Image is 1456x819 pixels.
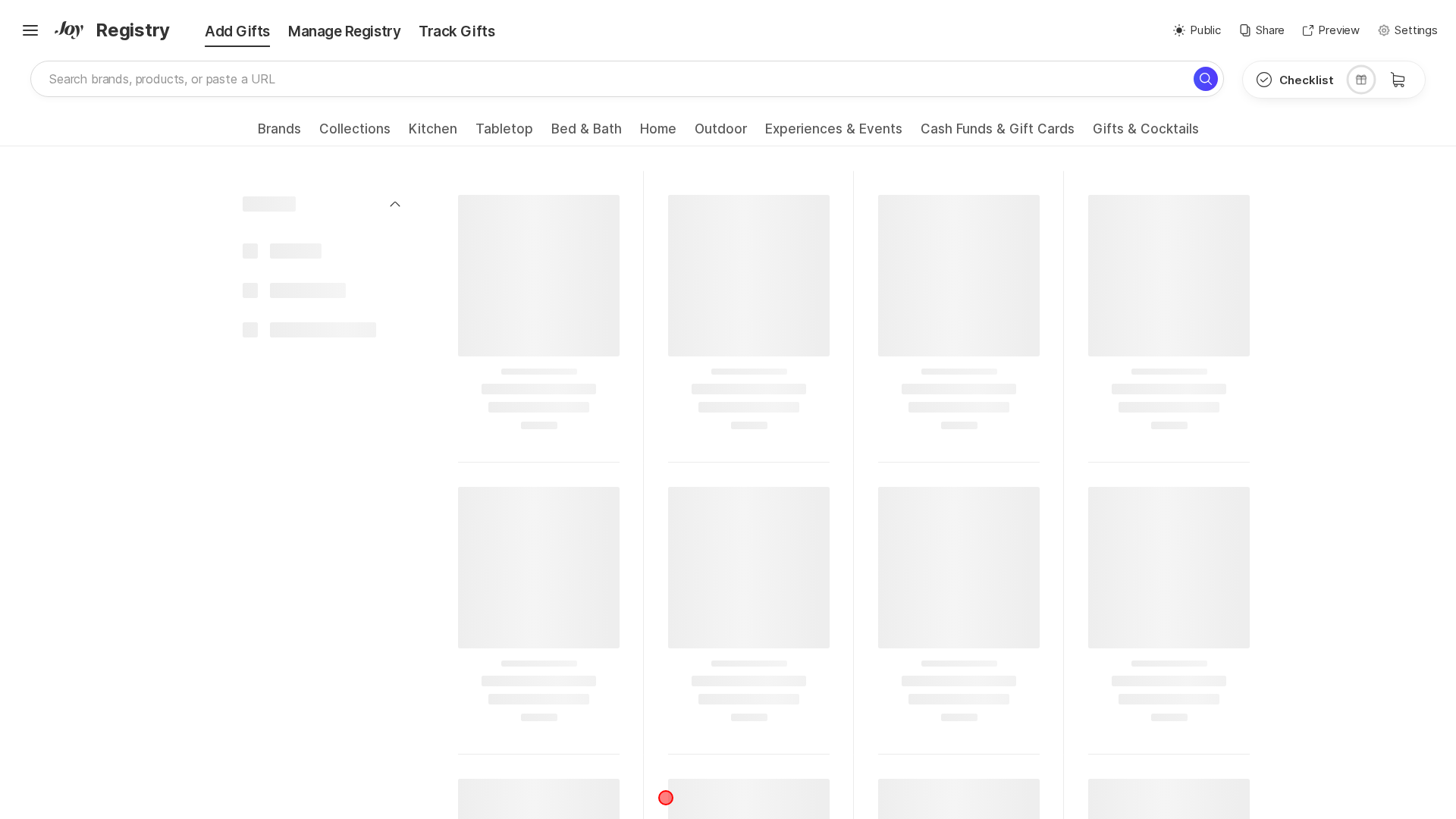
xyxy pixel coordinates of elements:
button: Public [1173,22,1221,39]
button: Share [1239,22,1285,39]
p: Public [1190,22,1221,39]
a: Experiences & Events [765,121,902,146]
span: Registry [96,17,170,44]
p: Preview [1318,22,1360,39]
a: Home [640,121,676,146]
button: Checklist [1243,61,1346,98]
button: Search for [1194,67,1218,91]
a: Collections [319,121,391,146]
div: Track Gifts [409,21,504,42]
div: Manage Registry [279,21,409,42]
a: Outdoor [695,121,747,146]
a: Brands [258,121,301,146]
button: Settings [1378,22,1438,39]
a: Cash Funds & Gift Cards [921,121,1075,146]
button: Preview [1303,22,1360,39]
a: Tabletop [475,121,533,146]
a: Bed & Bath [551,121,622,146]
div: Add Gifts [174,21,279,42]
a: Kitchen [409,121,457,146]
p: Share [1256,22,1285,39]
a: Gifts & Cocktails [1093,121,1199,146]
input: Search brands, products, or paste a URL [30,61,1224,97]
p: Settings [1395,22,1438,39]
